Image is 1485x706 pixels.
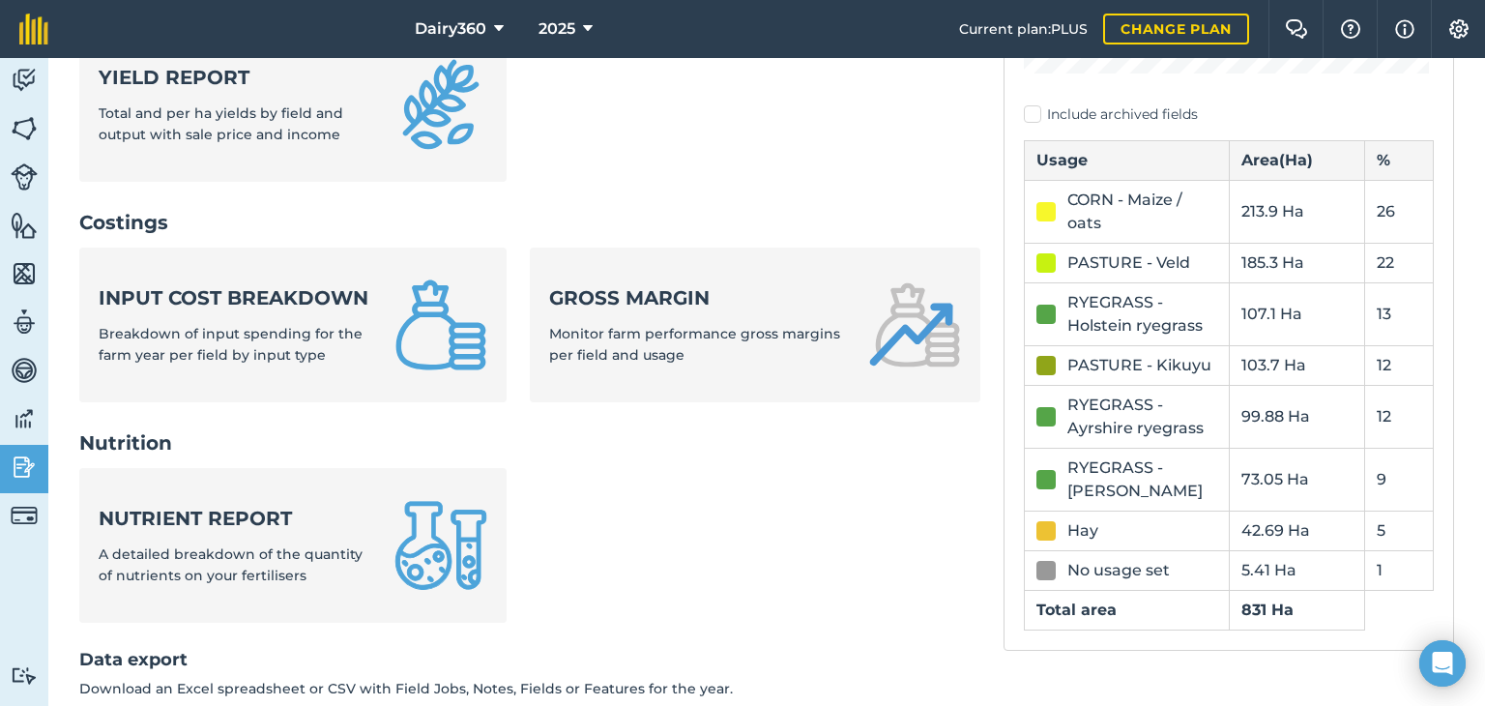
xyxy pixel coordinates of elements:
td: 13 [1365,282,1434,345]
span: Total and per ha yields by field and output with sale price and income [99,104,343,143]
span: Current plan : PLUS [959,18,1088,40]
div: PASTURE - Veld [1067,251,1190,275]
td: 185.3 Ha [1229,243,1365,282]
img: Two speech bubbles overlapping with the left bubble in the forefront [1285,19,1308,39]
img: svg+xml;base64,PD94bWwgdmVyc2lvbj0iMS4wIiBlbmNvZGluZz0idXRmLTgiPz4KPCEtLSBHZW5lcmF0b3I6IEFkb2JlIE... [11,453,38,482]
img: svg+xml;base64,PD94bWwgdmVyc2lvbj0iMS4wIiBlbmNvZGluZz0idXRmLTgiPz4KPCEtLSBHZW5lcmF0b3I6IEFkb2JlIE... [11,404,38,433]
img: svg+xml;base64,PD94bWwgdmVyc2lvbj0iMS4wIiBlbmNvZGluZz0idXRmLTgiPz4KPCEtLSBHZW5lcmF0b3I6IEFkb2JlIE... [11,66,38,95]
span: Breakdown of input spending for the farm year per field by input type [99,325,363,364]
a: Nutrient reportA detailed breakdown of the quantity of nutrients on your fertilisers [79,468,507,623]
img: svg+xml;base64,PD94bWwgdmVyc2lvbj0iMS4wIiBlbmNvZGluZz0idXRmLTgiPz4KPCEtLSBHZW5lcmF0b3I6IEFkb2JlIE... [11,502,38,529]
div: CORN - Maize / oats [1067,189,1217,235]
img: svg+xml;base64,PHN2ZyB4bWxucz0iaHR0cDovL3d3dy53My5vcmcvMjAwMC9zdmciIHdpZHRoPSI1NiIgaGVpZ2h0PSI2MC... [11,211,38,240]
h2: Data export [79,646,980,674]
td: 99.88 Ha [1229,385,1365,448]
span: 2025 [539,17,575,41]
div: Open Intercom Messenger [1419,640,1466,687]
img: svg+xml;base64,PD94bWwgdmVyc2lvbj0iMS4wIiBlbmNvZGluZz0idXRmLTgiPz4KPCEtLSBHZW5lcmF0b3I6IEFkb2JlIE... [11,163,38,191]
td: 5.41 Ha [1229,550,1365,590]
img: A question mark icon [1339,19,1362,39]
td: 5 [1365,511,1434,550]
td: 1 [1365,550,1434,590]
strong: 831 Ha [1241,601,1294,619]
a: Yield reportTotal and per ha yields by field and output with sale price and income [79,27,507,182]
th: Usage [1025,140,1230,180]
td: 103.7 Ha [1229,345,1365,385]
td: 12 [1365,385,1434,448]
td: 73.05 Ha [1229,448,1365,511]
td: 12 [1365,345,1434,385]
a: Change plan [1103,14,1249,44]
img: svg+xml;base64,PHN2ZyB4bWxucz0iaHR0cDovL3d3dy53My5vcmcvMjAwMC9zdmciIHdpZHRoPSIxNyIgaGVpZ2h0PSIxNy... [1395,17,1414,41]
label: Include archived fields [1024,104,1434,125]
a: Gross marginMonitor farm performance gross margins per field and usage [530,248,980,402]
div: Hay [1067,519,1098,543]
strong: Total area [1036,601,1117,619]
h2: Nutrition [79,429,980,456]
td: 107.1 Ha [1229,282,1365,345]
div: RYEGRASS - [PERSON_NAME] [1067,456,1217,503]
strong: Nutrient report [99,505,371,532]
td: 26 [1365,180,1434,243]
a: Input cost breakdownBreakdown of input spending for the farm year per field by input type [79,248,507,402]
strong: Input cost breakdown [99,284,371,311]
img: fieldmargin Logo [19,14,48,44]
h2: Costings [79,209,980,236]
th: Area ( Ha ) [1229,140,1365,180]
span: Monitor farm performance gross margins per field and usage [549,325,840,364]
img: svg+xml;base64,PHN2ZyB4bWxucz0iaHR0cDovL3d3dy53My5vcmcvMjAwMC9zdmciIHdpZHRoPSI1NiIgaGVpZ2h0PSI2MC... [11,259,38,288]
img: Yield report [394,58,487,151]
img: svg+xml;base64,PHN2ZyB4bWxucz0iaHR0cDovL3d3dy53My5vcmcvMjAwMC9zdmciIHdpZHRoPSI1NiIgaGVpZ2h0PSI2MC... [11,114,38,143]
div: RYEGRASS - Ayrshire ryegrass [1067,394,1217,440]
span: Dairy360 [415,17,486,41]
strong: Gross margin [549,284,845,311]
img: A cog icon [1447,19,1470,39]
th: % [1365,140,1434,180]
p: Download an Excel spreadsheet or CSV with Field Jobs, Notes, Fields or Features for the year. [79,678,980,699]
img: svg+xml;base64,PD94bWwgdmVyc2lvbj0iMS4wIiBlbmNvZGluZz0idXRmLTgiPz4KPCEtLSBHZW5lcmF0b3I6IEFkb2JlIE... [11,356,38,385]
img: Input cost breakdown [394,279,487,371]
span: A detailed breakdown of the quantity of nutrients on your fertilisers [99,545,363,584]
img: Gross margin [868,279,961,371]
td: 42.69 Ha [1229,511,1365,550]
img: svg+xml;base64,PD94bWwgdmVyc2lvbj0iMS4wIiBlbmNvZGluZz0idXRmLTgiPz4KPCEtLSBHZW5lcmF0b3I6IEFkb2JlIE... [11,308,38,337]
img: Nutrient report [394,499,487,592]
strong: Yield report [99,64,371,91]
div: PASTURE - Kikuyu [1067,354,1211,377]
div: No usage set [1067,559,1170,582]
img: svg+xml;base64,PD94bWwgdmVyc2lvbj0iMS4wIiBlbmNvZGluZz0idXRmLTgiPz4KPCEtLSBHZW5lcmF0b3I6IEFkb2JlIE... [11,666,38,685]
td: 213.9 Ha [1229,180,1365,243]
td: 22 [1365,243,1434,282]
div: RYEGRASS - Holstein ryegrass [1067,291,1217,338]
td: 9 [1365,448,1434,511]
